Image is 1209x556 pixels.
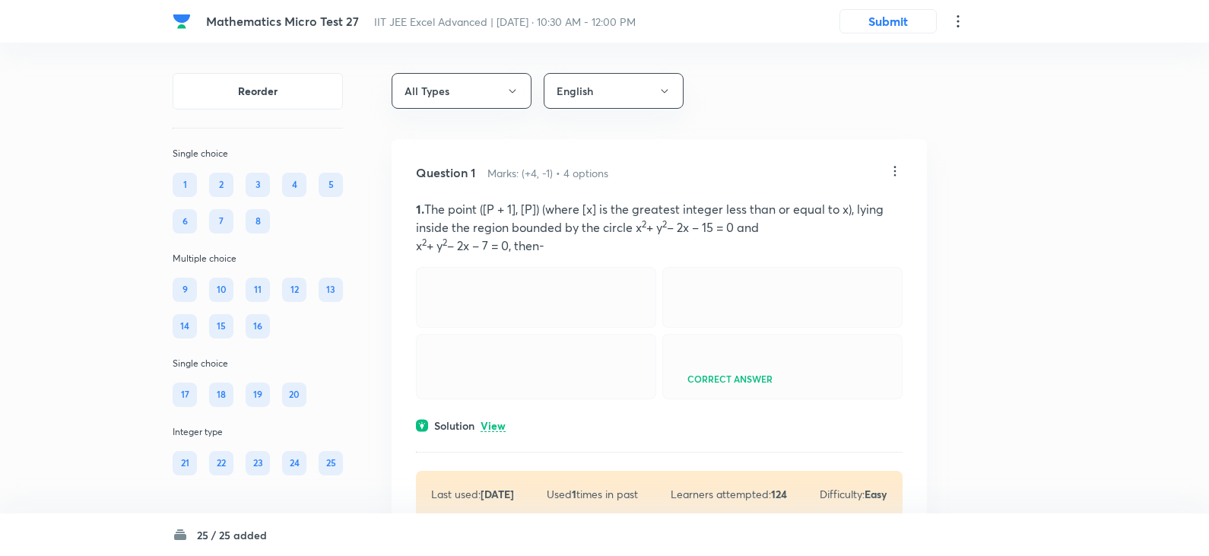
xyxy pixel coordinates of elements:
[209,173,233,197] div: 2
[671,486,787,502] p: Learners attempted:
[865,487,887,501] strong: Easy
[547,486,638,502] p: Used times in past
[173,12,194,30] a: Company Logo
[173,12,191,30] img: Company Logo
[173,173,197,197] div: 1
[319,278,343,302] div: 13
[246,383,270,407] div: 19
[173,252,343,265] p: Multiple choice
[416,200,903,237] p: The point ([P + 1], [P]) (where [x] is the greatest integer less than or equal to x), lying insid...
[416,419,428,432] img: solution.svg
[642,218,646,230] sup: 2
[206,13,359,29] span: Mathematics Micro Test 27
[771,487,787,501] strong: 124
[246,209,270,234] div: 8
[173,209,197,234] div: 6
[173,278,197,302] div: 9
[246,278,270,302] div: 11
[431,486,514,502] p: Last used:
[374,14,636,29] span: IIT JEE Excel Advanced | [DATE] · 10:30 AM - 12:00 PM
[282,383,306,407] div: 20
[173,383,197,407] div: 17
[416,237,903,255] p: x + y – 2x – 7 = 0, then-
[319,173,343,197] div: 5
[246,314,270,338] div: 16
[416,164,475,182] h5: Question 1
[319,451,343,475] div: 25
[246,173,270,197] div: 3
[197,527,267,543] h6: 25 / 25 added
[173,357,343,370] p: Single choice
[662,218,667,230] sup: 2
[392,73,532,109] button: All Types
[839,9,937,33] button: Submit
[441,301,442,302] img: 01-10-25-03:16:50-AM
[434,418,474,434] h6: Solution
[246,451,270,475] div: 23
[209,278,233,302] div: 10
[282,451,306,475] div: 24
[422,237,427,248] sup: 2
[441,370,442,371] img: 01-10-25-03:18:49-AM
[544,73,684,109] button: English
[173,314,197,338] div: 14
[209,451,233,475] div: 22
[820,486,887,502] p: Difficulty:
[209,383,233,407] div: 18
[173,147,343,160] p: Single choice
[487,165,608,181] h6: Marks: (+4, -1) • 4 options
[572,487,576,501] strong: 1
[173,425,343,439] p: Integer type
[173,73,343,110] button: Reorder
[416,201,424,217] strong: 1.
[481,421,506,432] p: View
[209,314,233,338] div: 15
[282,173,306,197] div: 4
[443,237,447,248] sup: 2
[481,487,514,501] strong: [DATE]
[173,451,197,475] div: 21
[209,209,233,234] div: 7
[687,374,773,383] p: Correct answer
[282,278,306,302] div: 12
